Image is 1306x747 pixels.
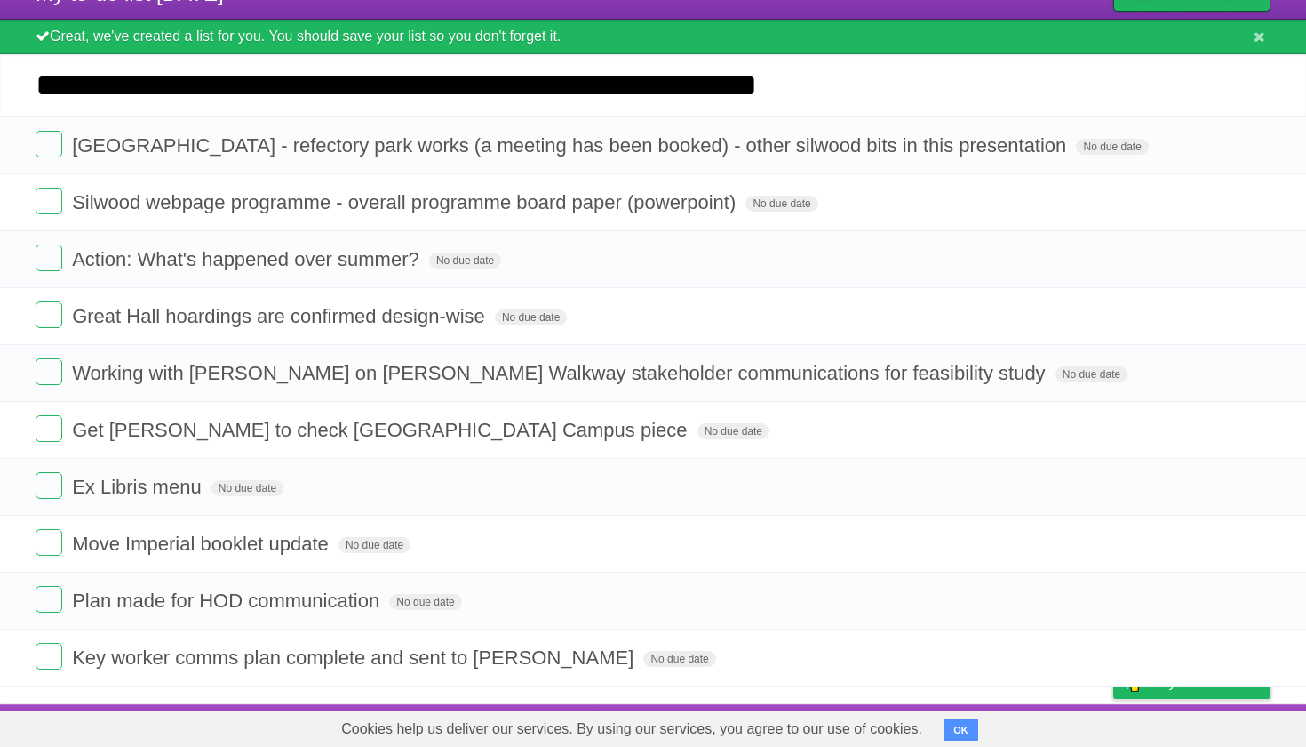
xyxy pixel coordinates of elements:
span: No due date [211,480,283,496]
label: Done [36,415,62,442]
span: No due date [495,309,567,325]
span: No due date [389,594,461,610]
label: Done [36,245,62,271]
span: No due date [429,253,501,269]
span: [GEOGRAPHIC_DATA] - refectory park works (a meeting has been booked) - other silwood bits in this... [72,134,1071,157]
label: Done [36,643,62,670]
label: Done [36,301,62,328]
label: Done [36,586,62,613]
span: Working with [PERSON_NAME] on [PERSON_NAME] Walkway stakeholder communications for feasibility study [72,362,1050,384]
span: Get [PERSON_NAME] to check [GEOGRAPHIC_DATA] Campus piece [72,419,691,441]
button: OK [944,719,978,741]
span: Action: What's happened over summer? [72,248,424,270]
span: No due date [338,537,410,553]
span: Cookies help us deliver our services. By using our services, you agree to our use of cookies. [323,711,940,747]
span: Plan made for HOD communication [72,590,384,612]
a: Developers [936,709,1007,743]
span: No due date [1055,366,1127,382]
a: Privacy [1090,709,1136,743]
span: Move Imperial booklet update [72,533,333,555]
span: Silwood webpage programme - overall programme board paper (powerpoint) [72,191,740,213]
label: Done [36,131,62,157]
a: Suggest a feature [1159,709,1270,743]
label: Done [36,529,62,556]
span: No due date [697,423,769,439]
span: Key worker comms plan complete and sent to [PERSON_NAME] [72,647,638,669]
span: No due date [745,196,817,212]
a: Terms [1030,709,1069,743]
label: Done [36,472,62,499]
span: No due date [643,651,715,667]
span: Ex Libris menu [72,476,206,498]
a: About [877,709,914,743]
span: Buy me a coffee [1151,667,1262,698]
label: Done [36,358,62,385]
span: No due date [1076,139,1148,155]
span: Great Hall hoardings are confirmed design-wise [72,305,490,327]
label: Done [36,188,62,214]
